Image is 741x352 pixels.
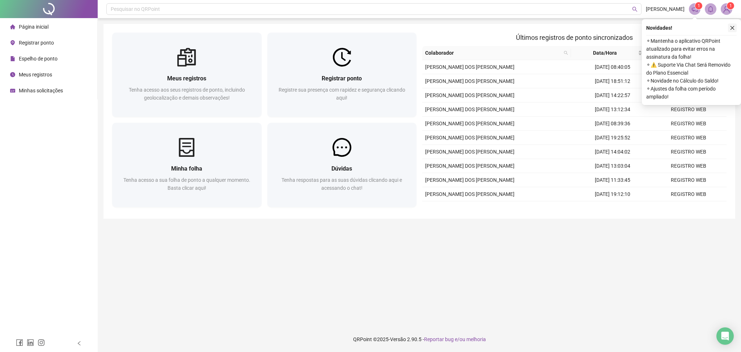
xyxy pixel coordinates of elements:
[322,75,362,82] span: Registrar ponto
[632,7,638,12] span: search
[575,60,651,74] td: [DATE] 08:40:05
[425,106,515,112] span: [PERSON_NAME] DOS [PERSON_NAME]
[562,47,569,58] span: search
[10,56,15,61] span: file
[727,2,734,9] sup: Atualize o seu contato no menu Meus Dados
[123,177,250,191] span: Tenha acesso a sua folha de ponto a qualquer momento. Basta clicar aqui!
[267,33,417,117] a: Registrar pontoRegistre sua presença com rapidez e segurança clicando aqui!
[695,2,702,9] sup: 1
[651,159,727,173] td: REGISTRO WEB
[564,51,568,55] span: search
[281,177,402,191] span: Tenha respostas para as suas dúvidas clicando aqui e acessando o chat!
[267,123,417,207] a: DúvidasTenha respostas para as suas dúvidas clicando aqui e acessando o chat!
[707,6,714,12] span: bell
[646,37,737,61] span: ⚬ Mantenha o aplicativo QRPoint atualizado para evitar erros na assinatura da folha!
[698,3,700,8] span: 1
[575,74,651,88] td: [DATE] 18:51:12
[331,165,352,172] span: Dúvidas
[575,102,651,117] td: [DATE] 13:12:34
[646,85,737,101] span: ⚬ Ajustes da folha com período ampliado!
[575,117,651,131] td: [DATE] 08:39:36
[575,187,651,201] td: [DATE] 19:12:10
[10,88,15,93] span: schedule
[279,87,405,101] span: Registre sua presença com rapidez e segurança clicando aqui!
[425,149,515,155] span: [PERSON_NAME] DOS [PERSON_NAME]
[646,5,685,13] span: [PERSON_NAME]
[651,201,727,215] td: REGISTRO WEB
[575,173,651,187] td: [DATE] 11:33:45
[651,117,727,131] td: REGISTRO WEB
[10,24,15,29] span: home
[19,40,54,46] span: Registrar ponto
[19,56,58,62] span: Espelho de ponto
[575,159,651,173] td: [DATE] 13:03:04
[425,163,515,169] span: [PERSON_NAME] DOS [PERSON_NAME]
[575,145,651,159] td: [DATE] 14:04:02
[424,336,486,342] span: Reportar bug e/ou melhoria
[571,46,645,60] th: Data/Hora
[425,92,515,98] span: [PERSON_NAME] DOS [PERSON_NAME]
[575,201,651,215] td: [DATE] 13:57:41
[425,135,515,141] span: [PERSON_NAME] DOS [PERSON_NAME]
[651,187,727,201] td: REGISTRO WEB
[19,24,48,30] span: Página inicial
[425,121,515,126] span: [PERSON_NAME] DOS [PERSON_NAME]
[112,33,262,117] a: Meus registrosTenha acesso aos seus registros de ponto, incluindo geolocalização e demais observa...
[10,72,15,77] span: clock-circle
[171,165,202,172] span: Minha folha
[721,4,732,14] img: 83332
[167,75,206,82] span: Meus registros
[730,25,735,30] span: close
[38,339,45,346] span: instagram
[646,61,737,77] span: ⚬ ⚠️ Suporte Via Chat Será Removido do Plano Essencial
[729,3,732,8] span: 1
[425,191,515,197] span: [PERSON_NAME] DOS [PERSON_NAME]
[19,88,63,93] span: Minhas solicitações
[16,339,23,346] span: facebook
[691,6,698,12] span: notification
[390,336,406,342] span: Versão
[575,131,651,145] td: [DATE] 19:25:52
[425,49,561,57] span: Colaborador
[646,77,737,85] span: ⚬ Novidade no Cálculo do Saldo!
[27,339,34,346] span: linkedin
[516,34,633,41] span: Últimos registros de ponto sincronizados
[425,78,515,84] span: [PERSON_NAME] DOS [PERSON_NAME]
[112,123,262,207] a: Minha folhaTenha acesso a sua folha de ponto a qualquer momento. Basta clicar aqui!
[129,87,245,101] span: Tenha acesso aos seus registros de ponto, incluindo geolocalização e demais observações!
[651,173,727,187] td: REGISTRO WEB
[10,40,15,45] span: environment
[19,72,52,77] span: Meus registros
[651,131,727,145] td: REGISTRO WEB
[575,88,651,102] td: [DATE] 14:22:57
[425,64,515,70] span: [PERSON_NAME] DOS [PERSON_NAME]
[651,102,727,117] td: REGISTRO WEB
[574,49,636,57] span: Data/Hora
[716,327,734,345] div: Open Intercom Messenger
[77,341,82,346] span: left
[425,177,515,183] span: [PERSON_NAME] DOS [PERSON_NAME]
[646,24,672,32] span: Novidades !
[98,327,741,352] footer: QRPoint © 2025 - 2.90.5 -
[651,145,727,159] td: REGISTRO WEB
